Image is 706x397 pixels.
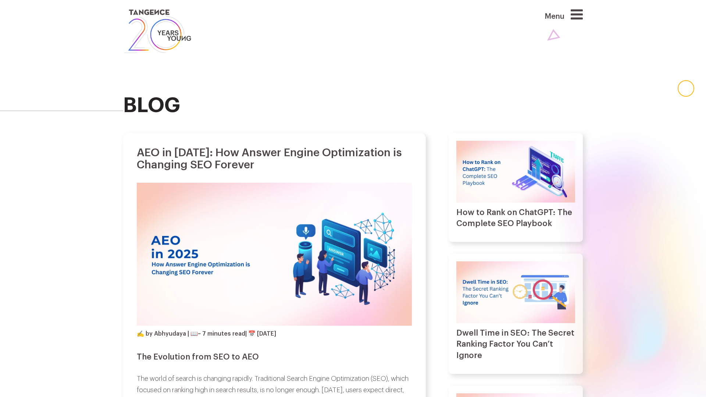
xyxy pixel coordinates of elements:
img: AEO in 2025: How Answer Engine Optimization is Changing SEO Forever [137,183,412,326]
span: ~ [198,331,201,337]
h4: ✍️ by Abhyudaya | 📖 | 📅 [DATE] [137,330,276,337]
a: How to Rank on ChatGPT: The Complete SEO Playbook [456,208,572,228]
span: 7 [202,331,206,337]
span: minutes read [207,331,245,337]
img: How to Rank on ChatGPT: The Complete SEO Playbook [456,141,575,203]
a: Dwell Time in SEO: The Secret Ranking Factor You Can’t Ignore [456,329,574,360]
img: Dwell Time in SEO: The Secret Ranking Factor You Can’t Ignore [456,261,575,323]
h2: The Evolution from SEO to AEO [137,353,412,361]
h2: blog [123,94,583,117]
img: logo SVG [123,7,192,55]
h1: AEO in [DATE]: How Answer Engine Optimization is Changing SEO Forever [137,147,412,171]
